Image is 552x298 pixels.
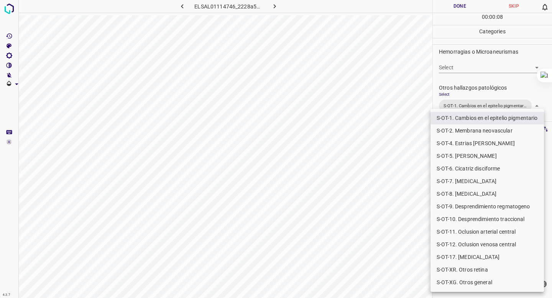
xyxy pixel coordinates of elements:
li: S-OT-XR. Otros retina [430,264,544,276]
li: S-OT-12. Oclusion venosa central [430,238,544,251]
li: S-OT-2. Membrana neovascular [430,124,544,137]
li: S-OT-11. Oclusion arterial central [430,226,544,238]
li: S-OT-4. Estrias [PERSON_NAME] [430,137,544,150]
li: S-OT-XG. Otros general [430,276,544,289]
li: S-OT-7. [MEDICAL_DATA] [430,175,544,188]
li: S-OT-5. [PERSON_NAME] [430,150,544,162]
li: S-OT-1. Cambios en el epitelio pigmentario [430,112,544,124]
li: S-OT-17. [MEDICAL_DATA] [430,251,544,264]
li: S-OT-8. [MEDICAL_DATA] [430,188,544,200]
li: S-OT-6. Cicatriz disciforme [430,162,544,175]
li: S-OT-9. Desprendimiento regmatogeno [430,200,544,213]
li: S-OT-10. Desprendimiento traccional [430,213,544,226]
